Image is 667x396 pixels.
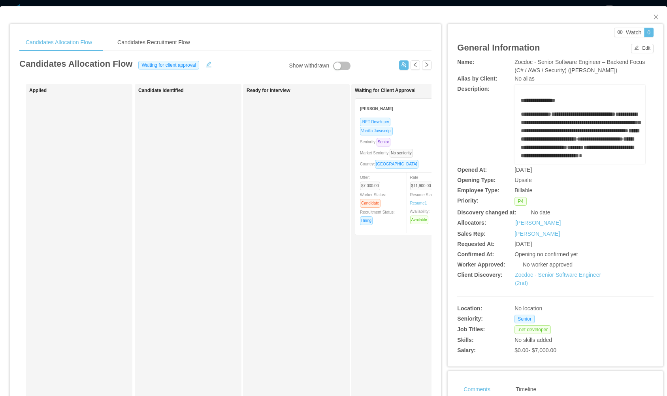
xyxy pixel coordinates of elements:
div: Show withdrawn [289,62,329,70]
span: P4 [514,197,527,206]
div: No location [514,304,612,313]
div: rdw-wrapper [514,85,645,164]
span: Hiring [360,216,373,225]
span: $7,000.00 [360,182,380,190]
span: Senior [377,138,390,146]
span: Seniority: [360,140,394,144]
span: Senior [514,315,535,323]
b: Allocators: [457,220,486,226]
span: Market Seniority: [360,151,416,155]
article: Candidates Allocation Flow [19,57,132,70]
span: No seniority [390,149,413,158]
span: Waiting for client approval [138,61,199,69]
b: Employee Type: [457,187,499,193]
a: Resume1 [410,200,427,206]
span: $0.00 - $7,000.00 [514,347,556,353]
button: icon: right [422,60,431,70]
span: .net developer [514,325,551,334]
b: Opened At: [457,167,487,173]
span: No alias [514,75,535,82]
button: icon: usergroup-add [399,60,409,70]
span: Worker Status: [360,193,386,205]
b: Description: [457,86,490,92]
b: Name: [457,59,474,65]
b: Discovery changed at: [457,209,516,216]
span: Offer: [360,175,383,188]
button: 0 [644,28,654,37]
b: Sales Rep: [457,231,486,237]
b: Worker Approved: [457,261,505,268]
button: icon: edit [202,60,215,68]
b: Confirmed At: [457,251,494,257]
strong: [PERSON_NAME] [360,107,393,111]
span: No skills added [514,337,552,343]
div: Candidates Allocation Flow [19,34,98,51]
span: Opening no confirmed yet [514,251,578,257]
button: icon: eyeWatch [614,28,644,37]
button: icon: left [411,60,420,70]
h1: Ready for Interview [247,88,357,94]
b: Salary: [457,347,476,353]
span: [DATE] [514,167,532,173]
a: Zocdoc - Senior Software Engineer (2nd) [515,272,601,286]
span: Country: [360,162,422,166]
b: Alias by Client: [457,75,497,82]
span: .NET Developer [360,118,390,126]
b: Client Discovery: [457,272,502,278]
i: icon: close [653,14,659,20]
b: Opening Type: [457,177,496,183]
span: Zocdoc - Senior Software Engineer – Backend Focus (C# / AWS / Security) ([PERSON_NAME]) [514,59,645,73]
span: Availability: [410,209,431,222]
button: Close [645,6,667,28]
b: Priority: [457,197,479,204]
article: General Information [457,41,540,54]
span: Recruitment Status: [360,210,395,223]
span: [DATE] [514,241,532,247]
b: Requested At: [457,241,494,247]
b: Skills: [457,337,473,343]
div: Candidates Recruitment Flow [111,34,196,51]
h1: Applied [29,88,140,94]
b: Job Titles: [457,326,485,332]
h1: Waiting for Client Approval [355,88,465,94]
span: Available [410,216,428,224]
a: [PERSON_NAME] [515,219,561,227]
span: [GEOGRAPHIC_DATA] [375,160,418,169]
button: icon: editEdit [631,44,654,53]
span: Candidate [360,199,381,208]
b: Seniority: [457,315,483,322]
h1: Candidate Identified [138,88,249,94]
span: No date [531,209,550,216]
span: Rate [410,175,435,188]
span: Resume Status: [410,193,438,205]
div: rdw-editor [521,96,639,175]
span: Upsale [514,177,532,183]
span: $11,900.00 [410,182,432,190]
span: No worker approved [523,261,573,268]
span: Billable [514,187,532,193]
span: Vanilla Javascript [360,127,393,135]
b: Location: [457,305,482,312]
a: [PERSON_NAME] [514,231,560,237]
